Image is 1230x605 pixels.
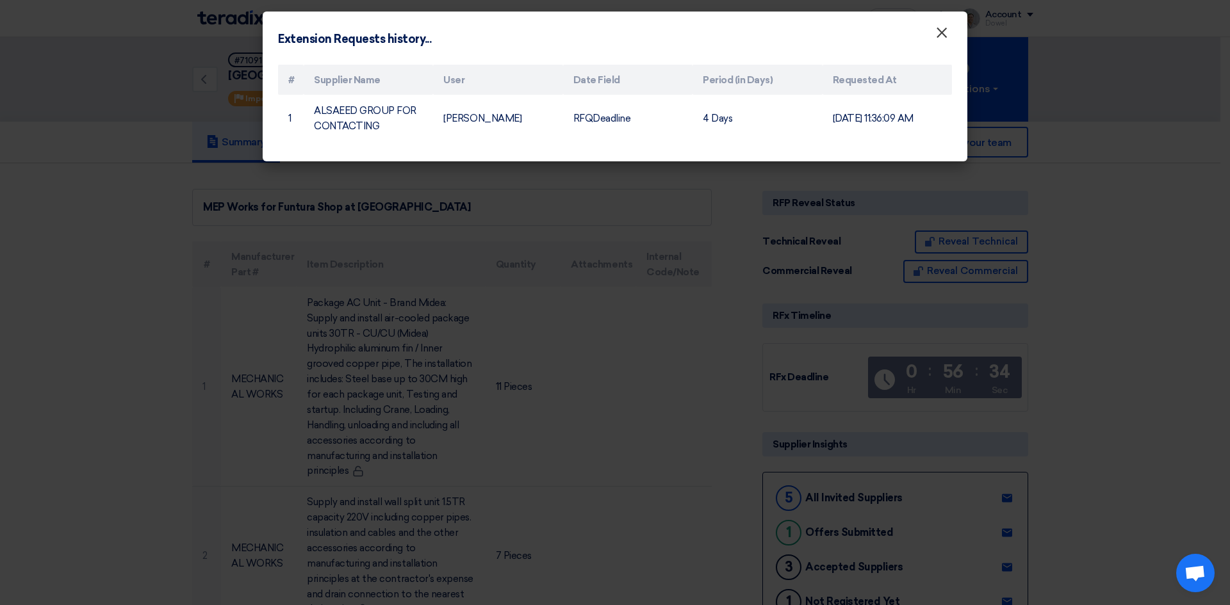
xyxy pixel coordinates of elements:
[1176,554,1215,592] a: Open chat
[703,113,732,124] font: 4 Days
[925,20,958,46] button: Close
[443,74,464,86] font: User
[288,74,295,86] font: #
[278,32,431,46] font: Extension Requests history...
[288,113,291,124] font: 1
[314,105,416,132] font: ALSAEED GROUP FOR CONTACTING
[703,74,773,86] font: Period (in Days)
[833,74,897,86] font: Requested At
[833,113,914,124] font: [DATE] 11:36:09 AM
[314,74,381,86] font: Supplier Name
[935,23,948,49] font: ×
[573,74,620,86] font: Date Field
[573,113,631,124] font: RFQDeadline
[443,113,521,124] font: [PERSON_NAME]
